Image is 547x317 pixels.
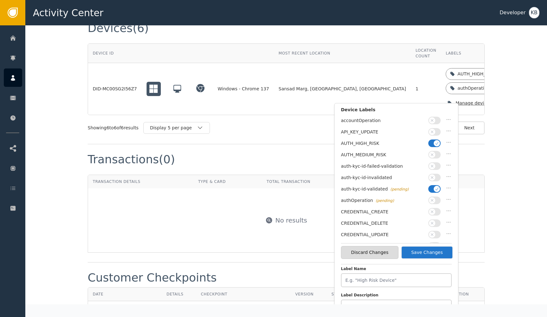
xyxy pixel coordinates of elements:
div: Resolution [443,291,480,297]
div: DID-MC00SG2I56Z7 [93,86,137,92]
div: AUTH_MEDIUM_RISK [341,152,425,158]
th: Transaction Details [88,175,193,188]
div: Details [167,291,191,297]
div: Status [331,291,373,297]
div: Transactions (0) [88,154,175,165]
div: accountOperation [341,117,425,124]
button: KB [529,7,539,18]
button: Next [454,121,485,134]
button: Discard Changes [341,246,399,259]
div: authOperation [341,197,425,204]
div: API_KEY_UPDATE [341,129,425,135]
div: Showing 6 to 6 of 6 results [88,125,139,131]
label: Label Description [341,292,452,300]
div: Display 5 per page [150,125,197,131]
div: AUTH_HIGH_RISK [341,140,425,147]
div: Version [295,291,322,297]
div: 1 [416,86,436,92]
span: Activity Center [33,6,104,20]
th: Location Count [411,44,441,63]
div: Windows - Chrome 137 [218,86,269,92]
div: CREDENTIAL_DELETE [341,220,425,227]
div: authOperation [457,85,490,92]
span: (pending) [390,187,409,191]
div: Manage device labels [456,100,505,107]
th: Device ID [88,44,142,63]
span: Sansad Marg, [GEOGRAPHIC_DATA], [GEOGRAPHIC_DATA] [279,86,406,92]
div: Developer [500,9,525,16]
span: (pending) [376,198,394,203]
button: Save Changes [401,246,453,259]
label: Label Name [341,266,452,273]
div: Customer Checkpoints [88,272,217,283]
div: AUTH_HIGH_RISK [457,71,496,77]
div: Checkpoint [201,291,286,297]
div: auth-kyc-id-failed-validation [341,163,425,170]
div: Device Labels [341,107,452,116]
input: Enter a description for this label [341,300,452,314]
button: Display 5 per page [143,122,210,134]
div: auth-kyc-id-invalidated [341,174,425,181]
input: E.g. "High Risk Device" [341,273,452,287]
div: DEVICE_SEEN_ONCE [341,243,425,249]
div: CREDENTIAL_CREATE [341,209,425,215]
div: Devices (6) [88,23,149,34]
button: Manage device labels [446,97,516,110]
th: Total Transaction [262,175,360,188]
th: Labels [441,44,521,63]
div: No results [275,216,307,225]
th: Type & Card [193,175,262,188]
div: CREDENTIAL_UPDATE [341,231,425,238]
div: Date [93,291,157,297]
th: Most Recent Location [274,44,411,63]
div: auth-kyc-id-validated [341,186,425,192]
